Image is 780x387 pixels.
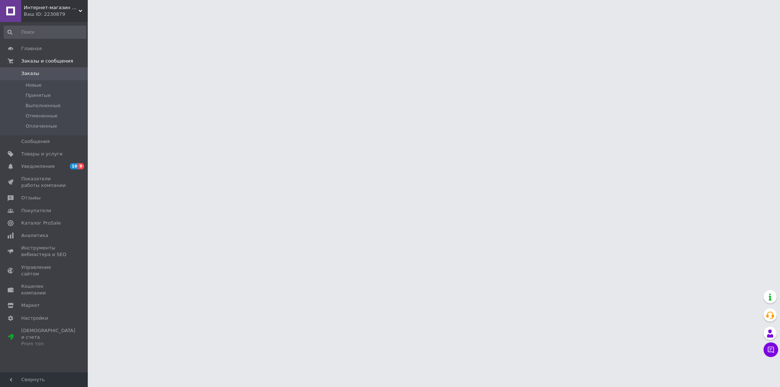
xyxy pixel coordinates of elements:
[21,176,68,189] span: Показатели работы компании
[4,26,86,39] input: Поиск
[24,4,79,11] span: Интернет-магазин "Шуруп"
[21,327,75,347] span: [DEMOGRAPHIC_DATA] и счета
[21,138,50,145] span: Сообщения
[21,220,61,226] span: Каталог ProSale
[70,163,78,169] span: 10
[21,70,39,77] span: Заказы
[26,82,42,89] span: Новые
[21,163,54,170] span: Уведомления
[26,102,61,109] span: Выполненные
[21,302,40,309] span: Маркет
[21,151,63,157] span: Товары и услуги
[26,113,57,119] span: Отмененные
[21,207,51,214] span: Покупатели
[21,283,68,296] span: Кошелек компании
[21,45,42,52] span: Главная
[21,264,68,277] span: Управление сайтом
[24,11,88,18] div: Ваш ID: 2230879
[21,245,68,258] span: Инструменты вебмастера и SEO
[21,315,48,322] span: Настройки
[26,123,57,129] span: Оплаченные
[21,232,48,239] span: Аналитика
[764,342,778,357] button: Чат с покупателем
[78,163,84,169] span: 9
[21,341,75,347] div: Prom топ
[21,195,41,201] span: Отзывы
[21,58,73,64] span: Заказы и сообщения
[26,92,51,99] span: Принятые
